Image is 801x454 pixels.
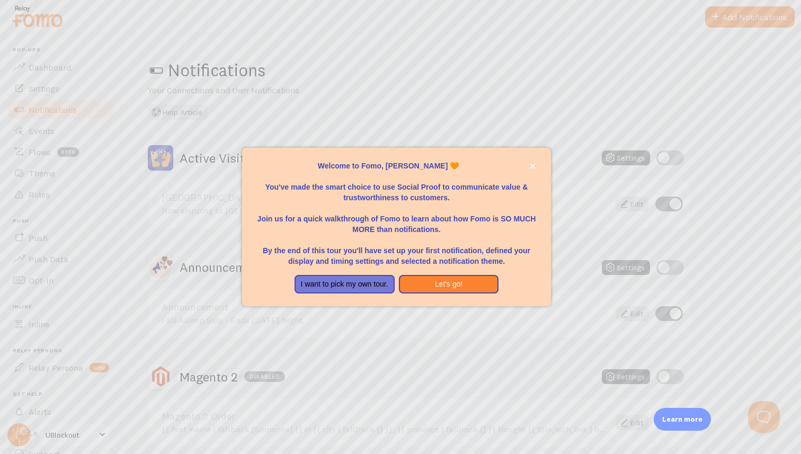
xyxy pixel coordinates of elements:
div: Learn more [654,408,711,431]
p: By the end of this tour you'll have set up your first notification, defined your display and timi... [255,235,538,266]
button: Let's go! [399,275,499,294]
p: You've made the smart choice to use Social Proof to communicate value & trustworthiness to custom... [255,171,538,203]
button: close, [527,161,538,172]
button: I want to pick my own tour. [295,275,395,294]
p: Learn more [662,414,702,424]
div: Welcome to Fomo, Josh Boorman 🧡You&amp;#39;ve made the smart choice to use Social Proof to commun... [242,148,551,307]
p: Welcome to Fomo, [PERSON_NAME] 🧡 [255,161,538,171]
p: Join us for a quick walkthrough of Fomo to learn about how Fomo is SO MUCH MORE than notifications. [255,203,538,235]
